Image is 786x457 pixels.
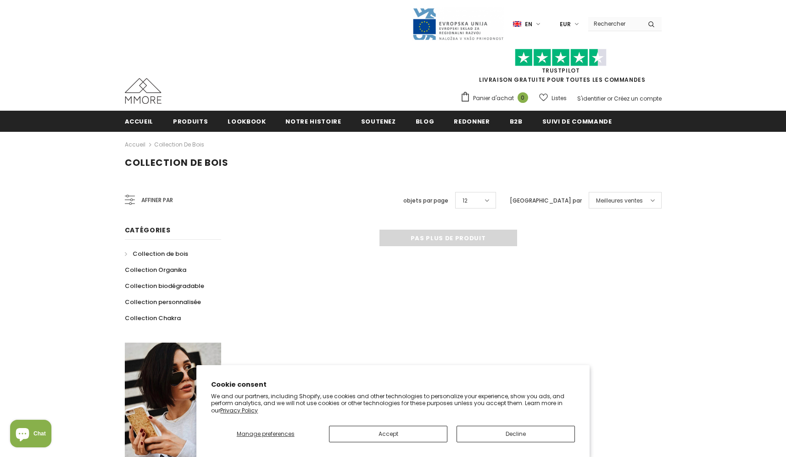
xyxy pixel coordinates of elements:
[460,53,662,84] span: LIVRAISON GRATUITE POUR TOUTES LES COMMANDES
[510,117,523,126] span: B2B
[141,195,173,205] span: Affiner par
[510,111,523,131] a: B2B
[125,78,162,104] img: Cas MMORE
[460,91,533,105] a: Panier d'achat 0
[463,196,468,205] span: 12
[560,20,571,29] span: EUR
[125,265,186,274] span: Collection Organika
[125,310,181,326] a: Collection Chakra
[133,249,188,258] span: Collection de bois
[542,117,612,126] span: Suivi de commande
[125,262,186,278] a: Collection Organika
[125,298,201,306] span: Collection personnalisée
[588,17,641,30] input: Search Site
[125,294,201,310] a: Collection personnalisée
[237,430,295,438] span: Manage preferences
[228,117,266,126] span: Lookbook
[285,111,341,131] a: Notre histoire
[125,314,181,322] span: Collection Chakra
[361,117,396,126] span: soutenez
[211,426,320,442] button: Manage preferences
[125,117,154,126] span: Accueil
[596,196,643,205] span: Meilleures ventes
[542,111,612,131] a: Suivi de commande
[228,111,266,131] a: Lookbook
[211,380,575,389] h2: Cookie consent
[539,90,567,106] a: Listes
[220,406,258,414] a: Privacy Policy
[125,111,154,131] a: Accueil
[416,111,435,131] a: Blog
[361,111,396,131] a: soutenez
[211,393,575,414] p: We and our partners, including Shopify, use cookies and other technologies to personalize your ex...
[542,67,580,74] a: TrustPilot
[412,7,504,41] img: Javni Razpis
[525,20,532,29] span: en
[473,94,514,103] span: Panier d'achat
[412,20,504,28] a: Javni Razpis
[607,95,613,102] span: or
[513,20,521,28] img: i-lang-1.png
[577,95,606,102] a: S'identifier
[125,278,204,294] a: Collection biodégradable
[173,117,208,126] span: Produits
[125,226,171,235] span: Catégories
[154,141,204,148] a: Collection de bois
[416,117,435,126] span: Blog
[454,117,490,126] span: Redonner
[125,156,229,169] span: Collection de bois
[403,196,448,205] label: objets par page
[125,139,145,150] a: Accueil
[285,117,341,126] span: Notre histoire
[329,426,447,442] button: Accept
[510,196,582,205] label: [GEOGRAPHIC_DATA] par
[515,49,607,67] img: Faites confiance aux étoiles pilotes
[518,92,528,103] span: 0
[457,426,575,442] button: Decline
[552,94,567,103] span: Listes
[614,95,662,102] a: Créez un compte
[125,246,188,262] a: Collection de bois
[173,111,208,131] a: Produits
[125,282,204,290] span: Collection biodégradable
[7,420,54,450] inbox-online-store-chat: Shopify online store chat
[454,111,490,131] a: Redonner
